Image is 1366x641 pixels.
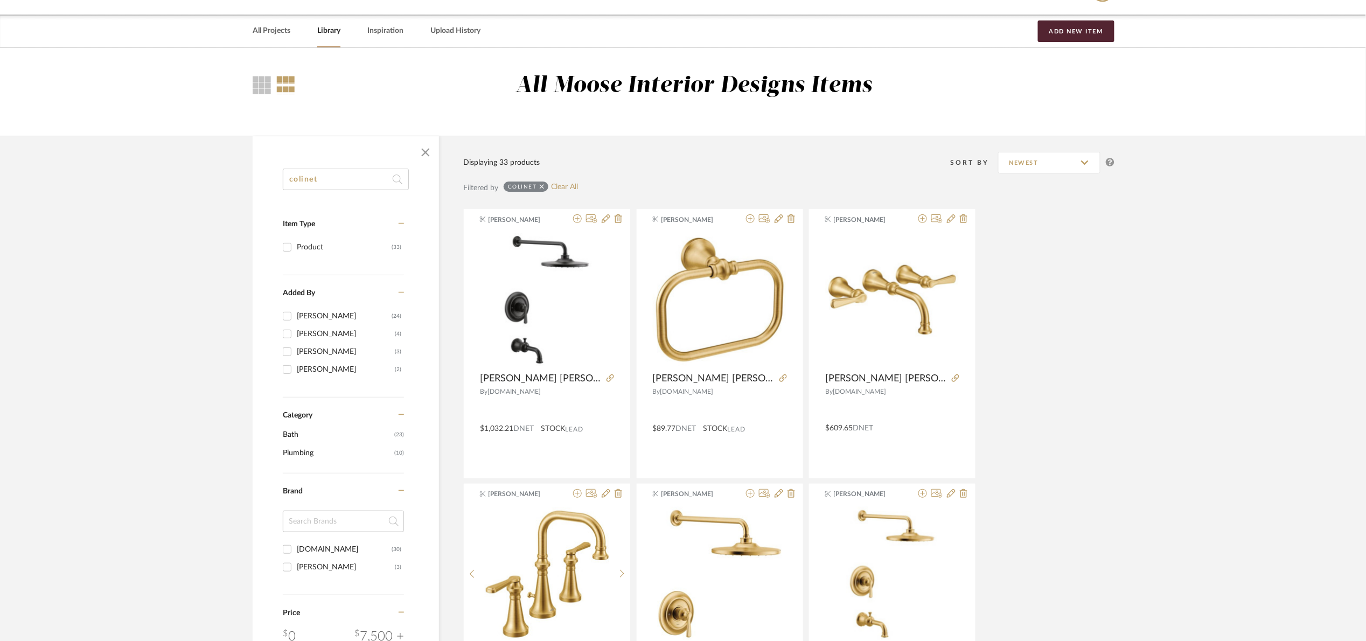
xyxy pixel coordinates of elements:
img: Moen Colinet 1.2 GPM Wall Mounted Widespread - Brushed Gold [825,233,959,367]
span: Lead [565,426,583,433]
div: (2) [395,361,401,378]
div: Filtered by [463,182,498,194]
span: By [825,388,833,395]
span: DNET [513,425,534,433]
span: [PERSON_NAME] [661,215,729,225]
span: DNET [676,425,696,433]
div: (4) [395,325,401,343]
div: [PERSON_NAME] [297,559,395,576]
div: (3) [395,343,401,360]
span: (10) [394,444,404,462]
a: Upload History [430,24,480,38]
span: $609.65 [825,424,853,432]
div: Sort By [951,157,998,168]
span: [PERSON_NAME] [PERSON_NAME] 7 1/2"- Brushed Gold [653,373,775,385]
div: 0 [653,232,787,367]
img: Moen Colinet Single Function Pressure Balanced Valve Trim- Brushed Gold [825,507,959,641]
span: DNET [853,424,873,432]
div: All Moose Interior Designs Items [515,72,872,100]
span: [DOMAIN_NAME] [487,388,541,395]
span: [PERSON_NAME] [834,489,902,499]
img: Moen Colinet Single function- Brushed Gold [653,507,787,641]
img: Moen Colinet 1.2 GPM Widespread - brushed Gold [480,507,614,641]
div: 0 [480,232,614,367]
img: Moen Colinet Single function- Matte Black [480,233,614,367]
span: [DOMAIN_NAME] [660,388,714,395]
div: (24) [392,308,401,325]
span: Plumbing [283,444,392,462]
div: [PERSON_NAME] [297,343,395,360]
img: Moen Colinet 7 1/2"- Brushed Gold [653,233,787,367]
button: Close [415,142,436,163]
div: (33) [392,239,401,256]
span: By [653,388,660,395]
input: Search Brands [283,511,404,532]
span: Category [283,411,312,420]
div: Displaying 33 products [463,157,540,169]
div: [DOMAIN_NAME] [297,541,392,558]
div: (30) [392,541,401,558]
div: [PERSON_NAME] [297,308,392,325]
a: Library [317,24,340,38]
span: [PERSON_NAME] [PERSON_NAME] Single function- [PERSON_NAME] [480,373,602,385]
button: Add New Item [1038,20,1114,42]
a: Clear All [551,183,578,192]
a: All Projects [253,24,290,38]
span: Added By [283,289,315,297]
span: [PERSON_NAME] [834,215,902,225]
span: By [480,388,487,395]
span: [DOMAIN_NAME] [833,388,886,395]
div: [PERSON_NAME] [297,361,395,378]
span: Price [283,609,300,617]
div: (3) [395,559,401,576]
div: 0 [825,232,959,367]
div: colinet [508,183,537,190]
span: [PERSON_NAME] [489,489,556,499]
span: STOCK [703,423,728,435]
span: [PERSON_NAME] [661,489,729,499]
div: [PERSON_NAME] [297,325,395,343]
span: Brand [283,487,303,495]
span: Bath [283,426,392,444]
span: $89.77 [653,425,676,433]
div: Product [297,239,392,256]
input: Search within 33 results [283,169,409,190]
span: Item Type [283,220,315,228]
span: [PERSON_NAME] [489,215,556,225]
span: STOCK [541,423,565,435]
span: [PERSON_NAME] [PERSON_NAME] 1.2 GPM Wall Mounted Widespread - Brushed Gold [825,373,947,385]
span: Lead [728,426,746,433]
span: (23) [394,426,404,443]
span: $1,032.21 [480,425,513,433]
a: Inspiration [367,24,403,38]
